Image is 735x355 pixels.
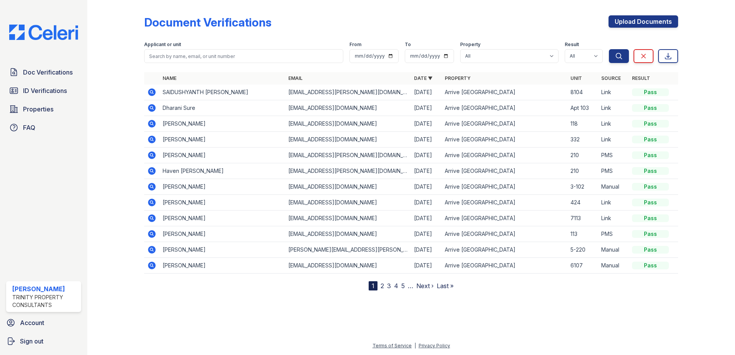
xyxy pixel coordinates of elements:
[570,75,582,81] a: Unit
[3,315,84,330] a: Account
[408,281,413,290] span: …
[387,282,391,290] a: 3
[160,242,285,258] td: [PERSON_NAME]
[285,242,411,258] td: [PERSON_NAME][EMAIL_ADDRESS][PERSON_NAME][DOMAIN_NAME]
[442,179,567,195] td: Arrive [GEOGRAPHIC_DATA]
[411,258,442,274] td: [DATE]
[411,163,442,179] td: [DATE]
[372,343,412,348] a: Terms of Service
[144,49,343,63] input: Search by name, email, or unit number
[285,148,411,163] td: [EMAIL_ADDRESS][PERSON_NAME][DOMAIN_NAME]
[632,167,669,175] div: Pass
[632,183,669,191] div: Pass
[632,199,669,206] div: Pass
[442,116,567,132] td: Arrive [GEOGRAPHIC_DATA]
[144,15,271,29] div: Document Verifications
[567,100,598,116] td: Apt 103
[632,88,669,96] div: Pass
[160,100,285,116] td: Dharani Sure
[160,226,285,242] td: [PERSON_NAME]
[567,226,598,242] td: 113
[23,68,73,77] span: Doc Verifications
[160,258,285,274] td: [PERSON_NAME]
[23,105,53,114] span: Properties
[601,75,621,81] a: Source
[285,163,411,179] td: [EMAIL_ADDRESS][PERSON_NAME][DOMAIN_NAME]
[442,195,567,211] td: Arrive [GEOGRAPHIC_DATA]
[460,41,481,48] label: Property
[6,83,81,98] a: ID Verifications
[411,179,442,195] td: [DATE]
[411,116,442,132] td: [DATE]
[20,337,43,346] span: Sign out
[163,75,176,81] a: Name
[285,179,411,195] td: [EMAIL_ADDRESS][DOMAIN_NAME]
[285,85,411,100] td: [EMAIL_ADDRESS][PERSON_NAME][DOMAIN_NAME]
[414,75,432,81] a: Date ▼
[632,151,669,159] div: Pass
[609,15,678,28] a: Upload Documents
[3,333,84,349] a: Sign out
[567,258,598,274] td: 6107
[598,179,629,195] td: Manual
[369,281,377,290] div: 1
[411,226,442,242] td: [DATE]
[405,41,411,48] label: To
[411,100,442,116] td: [DATE]
[160,116,285,132] td: [PERSON_NAME]
[567,211,598,226] td: 7113
[442,163,567,179] td: Arrive [GEOGRAPHIC_DATA]
[632,246,669,254] div: Pass
[567,242,598,258] td: 5-220
[442,258,567,274] td: Arrive [GEOGRAPHIC_DATA]
[442,148,567,163] td: Arrive [GEOGRAPHIC_DATA]
[567,179,598,195] td: 3-102
[598,163,629,179] td: PMS
[411,85,442,100] td: [DATE]
[442,242,567,258] td: Arrive [GEOGRAPHIC_DATA]
[445,75,471,81] a: Property
[598,211,629,226] td: Link
[632,136,669,143] div: Pass
[598,132,629,148] td: Link
[598,226,629,242] td: PMS
[632,214,669,222] div: Pass
[442,211,567,226] td: Arrive [GEOGRAPHIC_DATA]
[381,282,384,290] a: 2
[285,258,411,274] td: [EMAIL_ADDRESS][DOMAIN_NAME]
[23,123,35,132] span: FAQ
[598,148,629,163] td: PMS
[598,258,629,274] td: Manual
[288,75,303,81] a: Email
[6,101,81,117] a: Properties
[567,132,598,148] td: 332
[598,195,629,211] td: Link
[442,132,567,148] td: Arrive [GEOGRAPHIC_DATA]
[567,85,598,100] td: 8104
[20,318,44,327] span: Account
[632,262,669,269] div: Pass
[12,294,78,309] div: Trinity Property Consultants
[598,100,629,116] td: Link
[442,100,567,116] td: Arrive [GEOGRAPHIC_DATA]
[160,132,285,148] td: [PERSON_NAME]
[394,282,398,290] a: 4
[160,211,285,226] td: [PERSON_NAME]
[349,41,361,48] label: From
[3,25,84,40] img: CE_Logo_Blue-a8612792a0a2168367f1c8372b55b34899dd931a85d93a1a3d3e32e68fde9ad4.png
[598,116,629,132] td: Link
[632,230,669,238] div: Pass
[160,85,285,100] td: SAIDUSHYANTH [PERSON_NAME]
[442,85,567,100] td: Arrive [GEOGRAPHIC_DATA]
[567,148,598,163] td: 210
[285,116,411,132] td: [EMAIL_ADDRESS][DOMAIN_NAME]
[23,86,67,95] span: ID Verifications
[632,120,669,128] div: Pass
[6,120,81,135] a: FAQ
[598,85,629,100] td: Link
[160,163,285,179] td: Haven [PERSON_NAME]
[598,242,629,258] td: Manual
[565,41,579,48] label: Result
[442,226,567,242] td: Arrive [GEOGRAPHIC_DATA]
